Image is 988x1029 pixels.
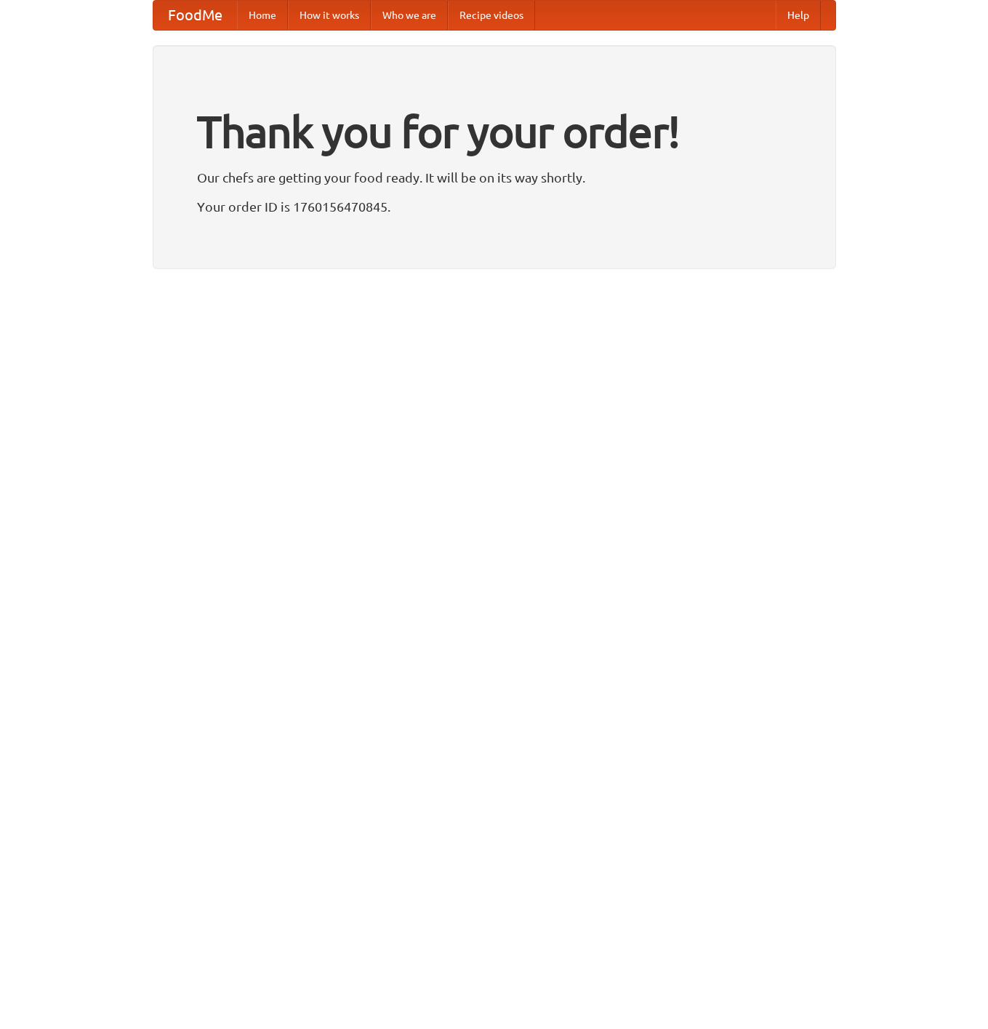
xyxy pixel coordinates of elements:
a: How it works [288,1,371,30]
a: FoodMe [153,1,237,30]
a: Home [237,1,288,30]
p: Your order ID is 1760156470845. [197,196,792,217]
a: Recipe videos [448,1,535,30]
p: Our chefs are getting your food ready. It will be on its way shortly. [197,167,792,188]
a: Help [776,1,821,30]
a: Who we are [371,1,448,30]
h1: Thank you for your order! [197,97,792,167]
